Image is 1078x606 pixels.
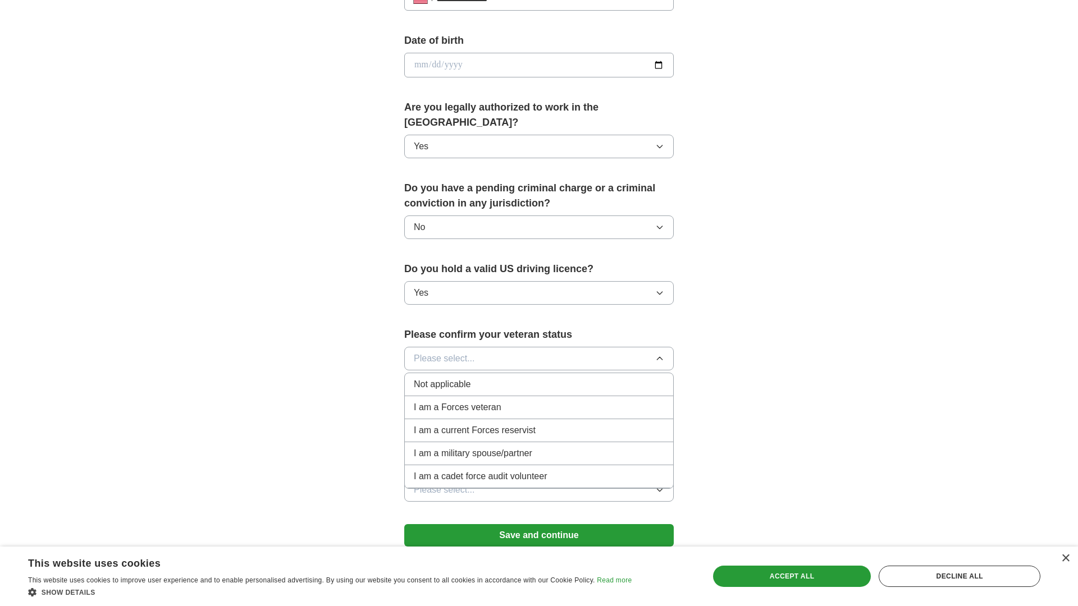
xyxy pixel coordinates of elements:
[414,140,428,153] span: Yes
[28,553,604,570] div: This website uses cookies
[414,483,475,497] span: Please select...
[414,470,547,483] span: I am a cadet force audit volunteer
[404,181,674,211] label: Do you have a pending criminal charge or a criminal conviction in any jurisdiction?
[713,566,871,587] div: Accept all
[414,447,532,460] span: I am a military spouse/partner
[414,401,501,414] span: I am a Forces veteran
[404,100,674,130] label: Are you legally authorized to work in the [GEOGRAPHIC_DATA]?
[404,524,674,547] button: Save and continue
[414,221,425,234] span: No
[1061,554,1070,563] div: Close
[28,586,632,598] div: Show details
[404,261,674,277] label: Do you hold a valid US driving licence?
[879,566,1040,587] div: Decline all
[28,576,595,584] span: This website uses cookies to improve user experience and to enable personalised advertising. By u...
[404,478,674,502] button: Please select...
[414,378,471,391] span: Not applicable
[597,576,632,584] a: Read more, opens a new window
[414,424,536,437] span: I am a current Forces reservist
[404,347,674,370] button: Please select...
[404,327,674,342] label: Please confirm your veteran status
[42,589,95,596] span: Show details
[404,215,674,239] button: No
[404,135,674,158] button: Yes
[414,286,428,300] span: Yes
[414,352,475,365] span: Please select...
[404,281,674,305] button: Yes
[404,33,674,48] label: Date of birth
